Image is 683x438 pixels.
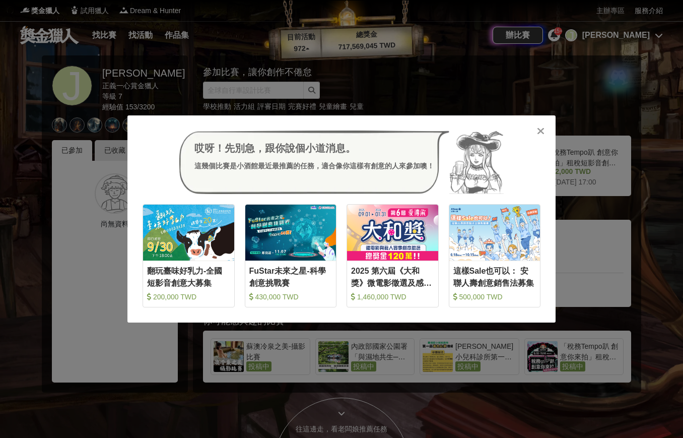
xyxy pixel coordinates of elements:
[351,265,434,288] div: 2025 第六屆《大和獎》微電影徵選及感人實事分享
[194,141,434,156] div: 哎呀！先別急，跟你說個小道消息。
[147,265,230,288] div: 翻玩臺味好乳力-全國短影音創意大募集
[245,204,337,307] a: Cover ImageFuStar未來之星-科學創意挑戰賽 430,000 TWD
[449,205,540,261] img: Cover Image
[347,204,439,307] a: Cover Image2025 第六屆《大和獎》微電影徵選及感人實事分享 1,460,000 TWD
[147,292,230,302] div: 200,000 TWD
[351,292,434,302] div: 1,460,000 TWD
[249,265,332,288] div: FuStar未來之星-科學創意挑戰賽
[449,131,504,194] img: Avatar
[449,204,541,307] a: Cover Image這樣Sale也可以： 安聯人壽創意銷售法募集 500,000 TWD
[347,205,438,261] img: Cover Image
[453,265,536,288] div: 這樣Sale也可以： 安聯人壽創意銷售法募集
[453,292,536,302] div: 500,000 TWD
[249,292,332,302] div: 430,000 TWD
[143,205,234,261] img: Cover Image
[194,161,434,171] div: 這幾個比賽是小酒館最近最推薦的任務，適合像你這樣有創意的人來參加噢！
[143,204,235,307] a: Cover Image翻玩臺味好乳力-全國短影音創意大募集 200,000 TWD
[245,205,336,261] img: Cover Image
